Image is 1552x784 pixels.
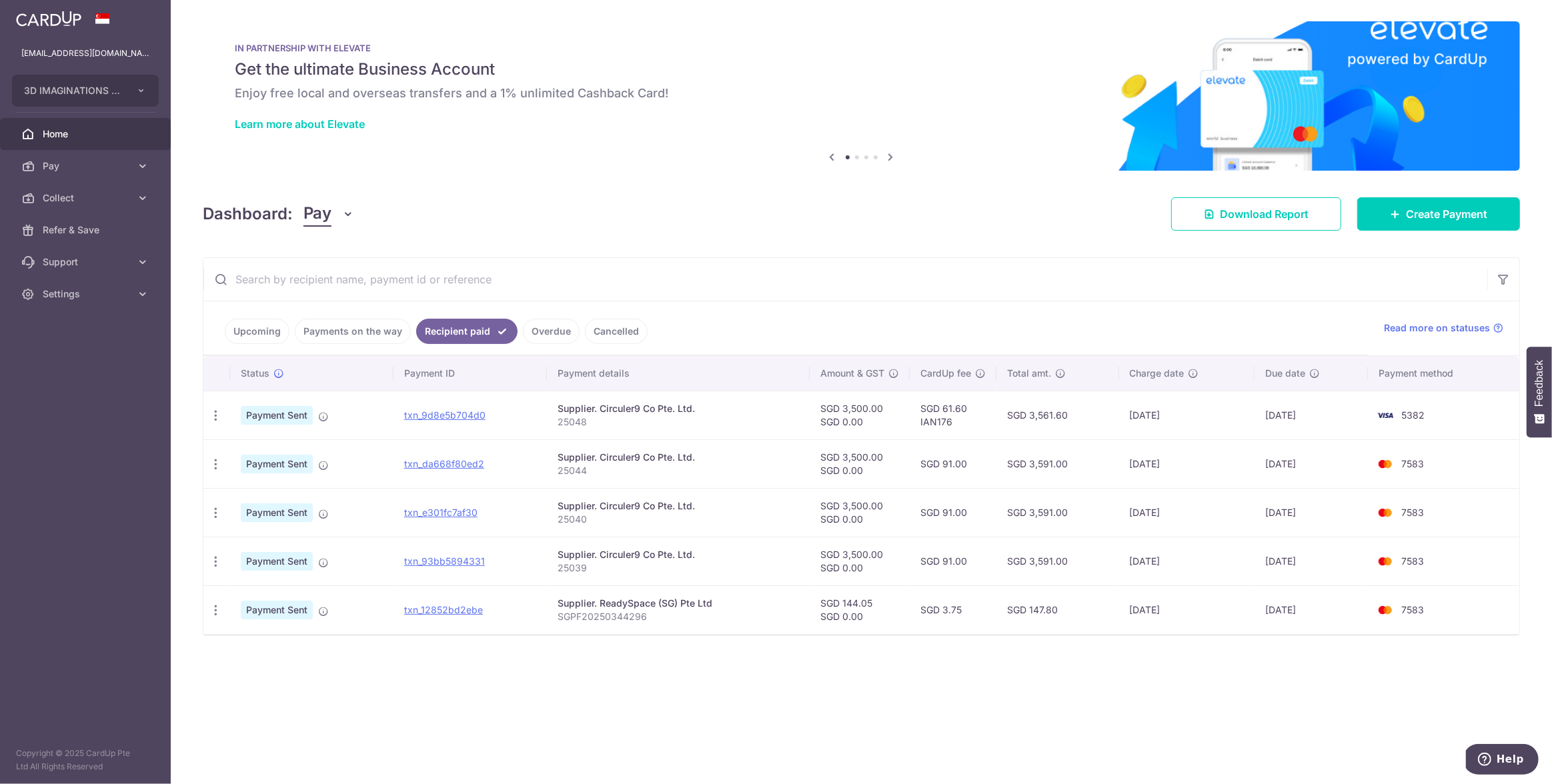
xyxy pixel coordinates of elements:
[1119,439,1255,488] td: [DATE]
[523,319,580,344] a: Overdue
[241,552,313,571] span: Payment Sent
[404,555,485,567] a: txn_93bb5894331
[558,548,799,561] div: Supplier. Circuler9 Co Pte. Ltd.
[1368,356,1519,391] th: Payment method
[225,319,289,344] a: Upcoming
[235,85,1488,101] h6: Enjoy free local and overseas transfers and a 1% unlimited Cashback Card!
[43,287,131,301] span: Settings
[1372,407,1399,423] img: Bank Card
[404,458,484,469] a: txn_da668f80ed2
[1119,585,1255,634] td: [DATE]
[910,391,996,439] td: SGD 61.60 IAN176
[241,406,313,425] span: Payment Sent
[996,585,1119,634] td: SGD 147.80
[241,367,269,380] span: Status
[404,409,486,421] a: txn_9d8e5b704d0
[203,21,1520,171] img: Renovation banner
[910,439,996,488] td: SGD 91.00
[1527,347,1552,437] button: Feedback - Show survey
[996,439,1119,488] td: SGD 3,591.00
[1372,553,1399,569] img: Bank Card
[1255,585,1368,634] td: [DATE]
[1007,367,1051,380] span: Total amt.
[1171,197,1341,231] a: Download Report
[810,537,910,585] td: SGD 3,500.00 SGD 0.00
[1357,197,1520,231] a: Create Payment
[1372,505,1399,521] img: Bank Card
[910,585,996,634] td: SGD 3.75
[558,464,799,477] p: 25044
[1372,456,1399,472] img: Bank Card
[558,499,799,513] div: Supplier. Circuler9 Co Pte. Ltd.
[303,201,355,227] button: Pay
[203,202,293,226] h4: Dashboard:
[1119,391,1255,439] td: [DATE]
[1401,555,1424,567] span: 7583
[1401,507,1424,518] span: 7583
[43,223,131,237] span: Refer & Save
[558,451,799,464] div: Supplier. Circuler9 Co Pte. Ltd.
[303,201,331,227] span: Pay
[1384,321,1503,335] a: Read more on statuses
[43,255,131,269] span: Support
[1119,537,1255,585] td: [DATE]
[920,367,971,380] span: CardUp fee
[241,601,313,619] span: Payment Sent
[235,43,1488,53] p: IN PARTNERSHIP WITH ELEVATE
[404,604,483,615] a: txn_12852bd2ebe
[21,47,149,60] p: [EMAIL_ADDRESS][DOMAIN_NAME]
[203,258,1487,301] input: Search by recipient name, payment id or reference
[1119,488,1255,537] td: [DATE]
[910,488,996,537] td: SGD 91.00
[996,488,1119,537] td: SGD 3,591.00
[1255,391,1368,439] td: [DATE]
[1401,458,1424,469] span: 7583
[241,455,313,473] span: Payment Sent
[558,610,799,623] p: SGPF20250344296
[1384,321,1490,335] span: Read more on statuses
[810,391,910,439] td: SGD 3,500.00 SGD 0.00
[1372,602,1399,618] img: Bank Card
[558,561,799,575] p: 25039
[416,319,518,344] a: Recipient paid
[810,585,910,634] td: SGD 144.05 SGD 0.00
[1130,367,1185,380] span: Charge date
[558,415,799,429] p: 25048
[910,537,996,585] td: SGD 91.00
[1265,367,1305,380] span: Due date
[12,75,159,107] button: 3D IMAGINATIONS PTE. LTD.
[24,84,123,97] span: 3D IMAGINATIONS PTE. LTD.
[558,402,799,415] div: Supplier. Circuler9 Co Pte. Ltd.
[1401,409,1425,421] span: 5382
[295,319,411,344] a: Payments on the way
[1466,744,1539,777] iframe: Opens a widget where you can find more information
[558,513,799,526] p: 25040
[235,59,1488,80] h5: Get the ultimate Business Account
[1255,537,1368,585] td: [DATE]
[394,356,547,391] th: Payment ID
[241,503,313,522] span: Payment Sent
[996,537,1119,585] td: SGD 3,591.00
[820,367,884,380] span: Amount & GST
[404,507,478,518] a: txn_e301fc7af30
[810,439,910,488] td: SGD 3,500.00 SGD 0.00
[1220,206,1309,222] span: Download Report
[1255,488,1368,537] td: [DATE]
[996,391,1119,439] td: SGD 3,561.60
[43,159,131,173] span: Pay
[558,597,799,610] div: Supplier. ReadySpace (SG) Pte Ltd
[810,488,910,537] td: SGD 3,500.00 SGD 0.00
[43,127,131,141] span: Home
[585,319,648,344] a: Cancelled
[1533,360,1545,407] span: Feedback
[1406,206,1487,222] span: Create Payment
[16,11,81,27] img: CardUp
[1255,439,1368,488] td: [DATE]
[235,117,365,131] a: Learn more about Elevate
[1401,604,1424,615] span: 7583
[547,356,810,391] th: Payment details
[43,191,131,205] span: Collect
